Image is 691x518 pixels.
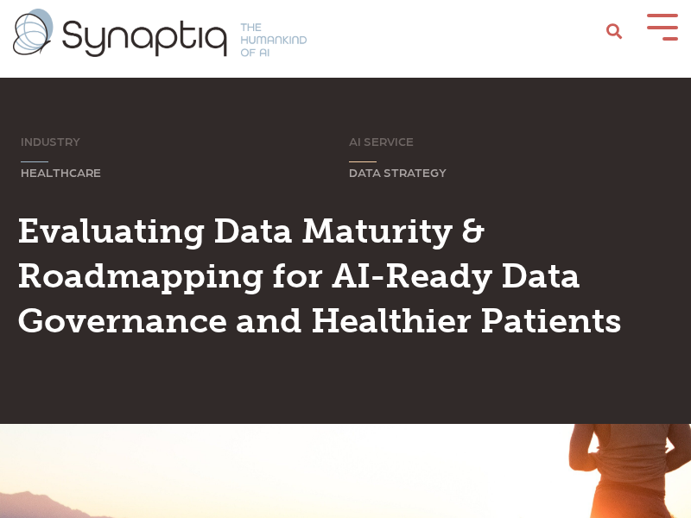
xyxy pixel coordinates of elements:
[349,165,447,179] span: DATA STRATEGY
[349,161,377,163] svg: Sorry, your browser does not support inline SVG.
[21,165,101,179] span: HEALTHCARE
[349,134,414,148] span: AI SERVICE
[21,161,48,163] svg: Sorry, your browser does not support inline SVG.
[17,210,622,341] span: Evaluating Data Maturity & Roadmapping for AI-Ready Data Governance and Healthier Patients
[21,134,80,148] span: INDUSTRY
[13,9,307,57] img: synaptiq logo-2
